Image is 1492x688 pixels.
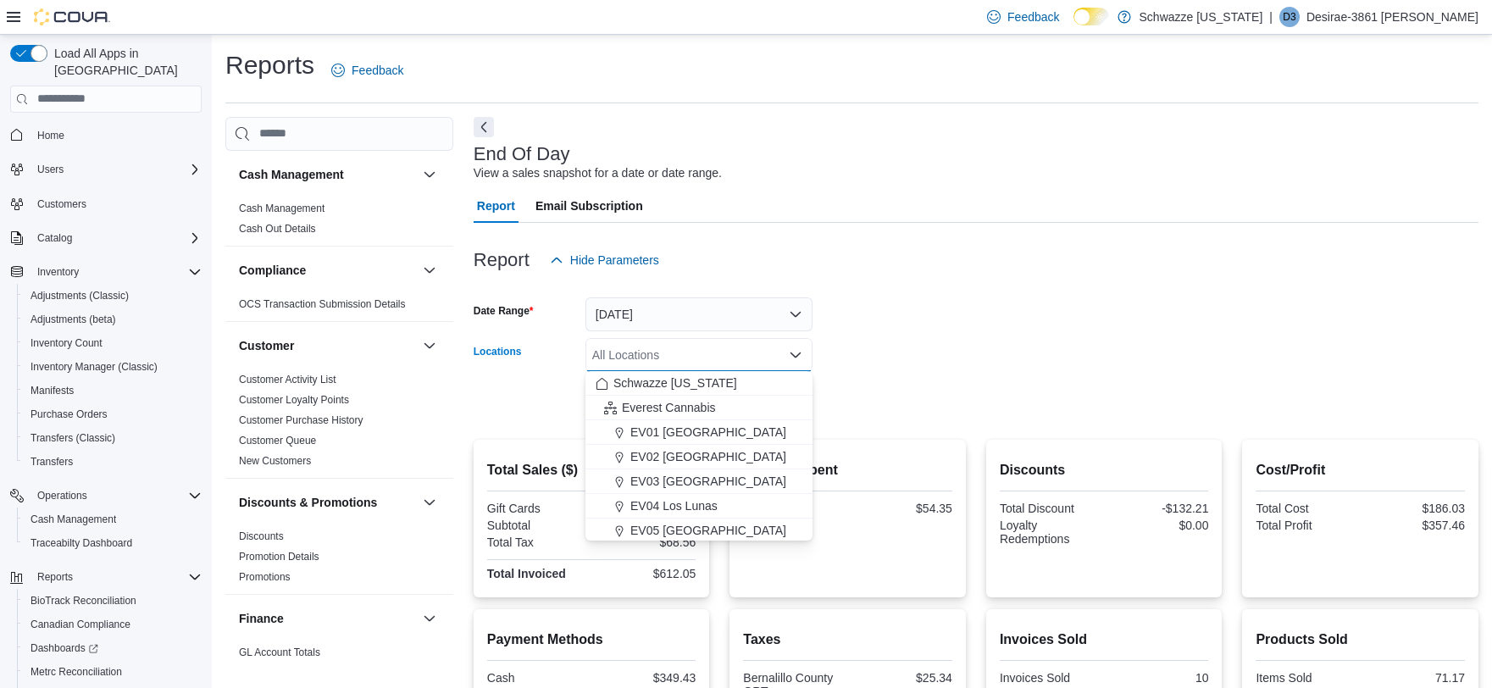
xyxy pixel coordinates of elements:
span: Inventory Count [31,336,103,350]
input: Dark Mode [1073,8,1109,25]
span: Dashboards [24,638,202,658]
span: Cash Management [31,513,116,526]
button: EV05 [GEOGRAPHIC_DATA] [585,519,813,543]
span: Discounts [239,530,284,543]
span: Operations [37,489,87,502]
div: -$132.21 [1107,502,1208,515]
a: Customers [31,194,93,214]
div: $0.00 [1107,519,1208,532]
h3: Cash Management [239,166,344,183]
button: Transfers (Classic) [17,426,208,450]
span: Load All Apps in [GEOGRAPHIC_DATA] [47,45,202,79]
span: Inventory [31,262,202,282]
a: Inventory Manager (Classic) [24,357,164,377]
strong: Total Invoiced [487,567,566,580]
a: Customer Activity List [239,374,336,386]
span: Schwazze [US_STATE] [613,375,737,391]
button: Transfers [17,450,208,474]
button: Inventory Count [17,331,208,355]
div: Invoices Sold [1000,671,1101,685]
span: GL Transactions [239,666,313,680]
span: EV05 [GEOGRAPHIC_DATA] [630,522,786,539]
img: Cova [34,8,110,25]
button: Next [474,117,494,137]
button: Purchase Orders [17,402,208,426]
div: Cash [487,671,588,685]
div: $68.56 [595,535,696,549]
div: $186.03 [1364,502,1465,515]
span: Traceabilty Dashboard [31,536,132,550]
a: Transfers [24,452,80,472]
a: Adjustments (Classic) [24,286,136,306]
button: Finance [239,610,416,627]
h3: Finance [239,610,284,627]
span: New Customers [239,454,311,468]
span: Adjustments (beta) [31,313,116,326]
a: Customer Purchase History [239,414,363,426]
span: Metrc Reconciliation [24,662,202,682]
div: $25.34 [851,671,952,685]
span: Inventory Manager (Classic) [31,360,158,374]
a: Metrc Reconciliation [24,662,129,682]
a: Home [31,125,71,146]
button: EV03 [GEOGRAPHIC_DATA] [585,469,813,494]
button: Canadian Compliance [17,613,208,636]
a: Inventory Count [24,333,109,353]
span: Reports [31,567,202,587]
h2: Discounts [1000,460,1209,480]
button: Compliance [239,262,416,279]
a: Promotions [239,571,291,583]
span: Customers [31,193,202,214]
button: Reports [31,567,80,587]
span: Catalog [31,228,202,248]
a: Customer Loyalty Points [239,394,349,406]
span: Customers [37,197,86,211]
a: Cash Out Details [239,223,316,235]
button: Inventory [31,262,86,282]
button: EV01 [GEOGRAPHIC_DATA] [585,420,813,445]
span: Customer Queue [239,434,316,447]
span: Manifests [31,384,74,397]
button: Everest Cannabis [585,396,813,420]
span: Adjustments (beta) [24,309,202,330]
span: Email Subscription [535,189,643,223]
div: Subtotal [487,519,588,532]
a: New Customers [239,455,311,467]
span: Transfers (Classic) [24,428,202,448]
span: Home [37,129,64,142]
h3: Customer [239,337,294,354]
a: Manifests [24,380,80,401]
span: Customer Loyalty Points [239,393,349,407]
h2: Cost/Profit [1256,460,1465,480]
span: Hide Parameters [570,252,659,269]
button: Cash Management [17,508,208,531]
a: Customer Queue [239,435,316,447]
p: | [1269,7,1273,27]
a: Cash Management [239,203,324,214]
span: Cash Management [24,509,202,530]
h2: Invoices Sold [1000,630,1209,650]
h2: Total Sales ($) [487,460,696,480]
button: Operations [3,484,208,508]
div: Cash Management [225,198,453,246]
span: EV01 [GEOGRAPHIC_DATA] [630,424,786,441]
button: Schwazze [US_STATE] [585,371,813,396]
a: Promotion Details [239,551,319,563]
button: Manifests [17,379,208,402]
button: Inventory [3,260,208,284]
a: Dashboards [17,636,208,660]
div: Discounts & Promotions [225,526,453,594]
span: Dashboards [31,641,98,655]
span: Transfers [24,452,202,472]
h2: Payment Methods [487,630,696,650]
span: D3 [1283,7,1295,27]
span: Inventory Count [24,333,202,353]
span: Manifests [24,380,202,401]
span: Operations [31,485,202,506]
span: OCS Transaction Submission Details [239,297,406,311]
button: EV02 [GEOGRAPHIC_DATA] [585,445,813,469]
a: Purchase Orders [24,404,114,424]
span: Report [477,189,515,223]
div: Items Sold [1256,671,1356,685]
h3: Report [474,250,530,270]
